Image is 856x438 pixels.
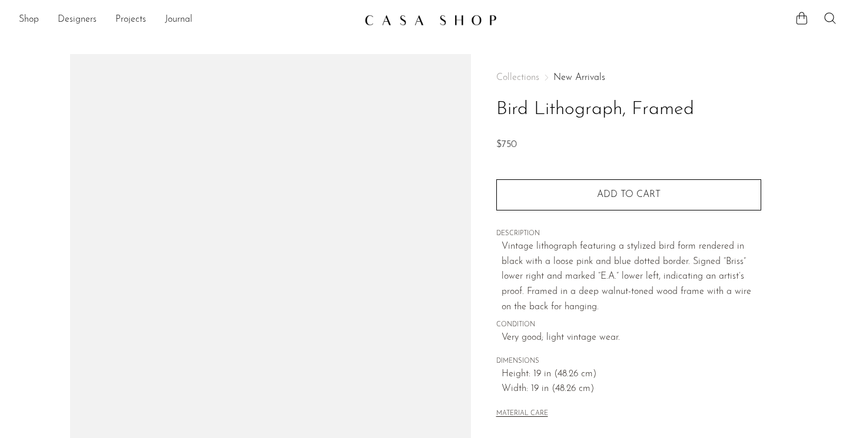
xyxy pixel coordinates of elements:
[496,356,761,367] span: DIMENSIONS
[502,367,761,382] span: Height: 19 in (48.26 cm)
[58,12,97,28] a: Designers
[496,73,761,82] nav: Breadcrumbs
[496,320,761,330] span: CONDITION
[115,12,146,28] a: Projects
[165,12,193,28] a: Journal
[19,10,355,30] ul: NEW HEADER MENU
[19,12,39,28] a: Shop
[496,179,761,210] button: Add to cart
[496,73,539,82] span: Collections
[496,95,761,125] h1: Bird Lithograph, Framed
[597,190,661,199] span: Add to cart
[502,382,761,397] span: Width: 19 in (48.26 cm)
[496,140,517,149] span: $750
[553,73,605,82] a: New Arrivals
[502,330,761,346] span: Very good; light vintage wear.
[19,10,355,30] nav: Desktop navigation
[502,239,761,315] p: Vintage lithograph featuring a stylized bird form rendered in black with a loose pink and blue do...
[496,410,548,419] button: MATERIAL CARE
[496,229,761,239] span: DESCRIPTION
